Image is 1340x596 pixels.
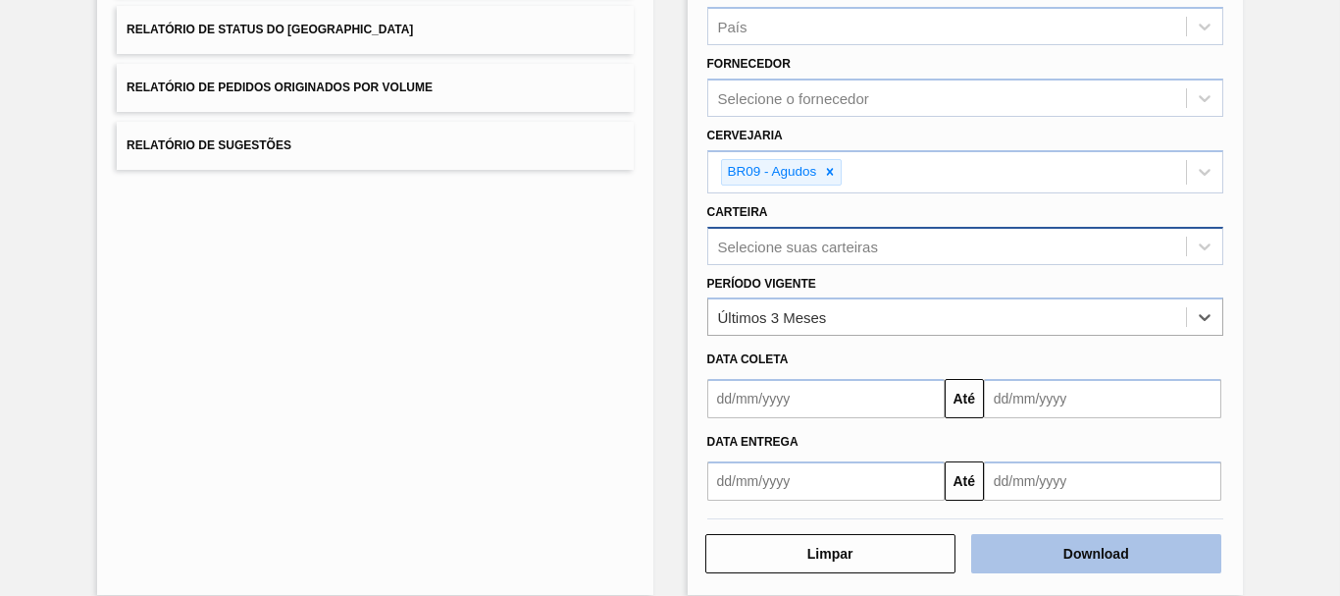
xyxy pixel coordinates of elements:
[707,205,768,219] label: Carteira
[707,277,816,291] label: Período Vigente
[707,129,783,142] label: Cervejaria
[718,238,878,254] div: Selecione suas carteiras
[127,81,433,94] span: Relatório de Pedidos Originados por Volume
[722,160,820,185] div: BR09 - Agudos
[127,23,413,36] span: Relatório de Status do [GEOGRAPHIC_DATA]
[707,461,945,501] input: dd/mm/yyyy
[117,6,633,54] button: Relatório de Status do [GEOGRAPHIC_DATA]
[117,64,633,112] button: Relatório de Pedidos Originados por Volume
[984,461,1221,501] input: dd/mm/yyyy
[707,435,799,449] span: Data Entrega
[127,138,291,152] span: Relatório de Sugestões
[705,534,955,573] button: Limpar
[707,57,791,71] label: Fornecedor
[718,90,869,107] div: Selecione o fornecedor
[945,461,984,501] button: Até
[718,19,747,35] div: País
[707,352,789,366] span: Data coleta
[945,379,984,418] button: Até
[984,379,1221,418] input: dd/mm/yyyy
[707,379,945,418] input: dd/mm/yyyy
[718,309,827,326] div: Últimos 3 Meses
[117,122,633,170] button: Relatório de Sugestões
[971,534,1221,573] button: Download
